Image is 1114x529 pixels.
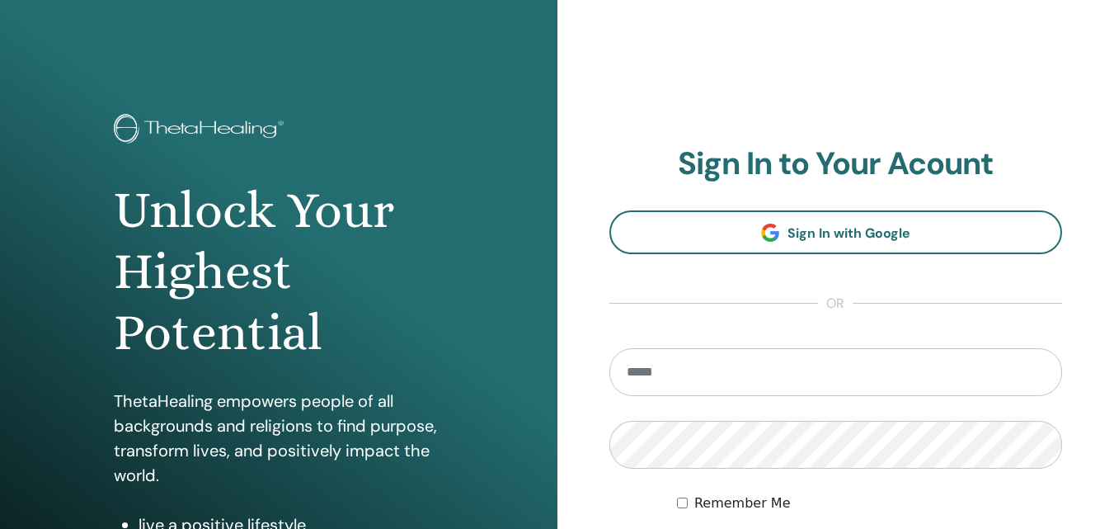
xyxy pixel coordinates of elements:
[677,494,1062,513] div: Keep me authenticated indefinitely or until I manually logout
[818,294,853,314] span: or
[787,224,910,242] span: Sign In with Google
[694,494,791,513] label: Remember Me
[609,145,1063,183] h2: Sign In to Your Acount
[609,210,1063,254] a: Sign In with Google
[114,180,444,364] h1: Unlock Your Highest Potential
[114,389,444,488] p: ThetaHealing empowers people of all backgrounds and religions to find purpose, transform lives, a...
